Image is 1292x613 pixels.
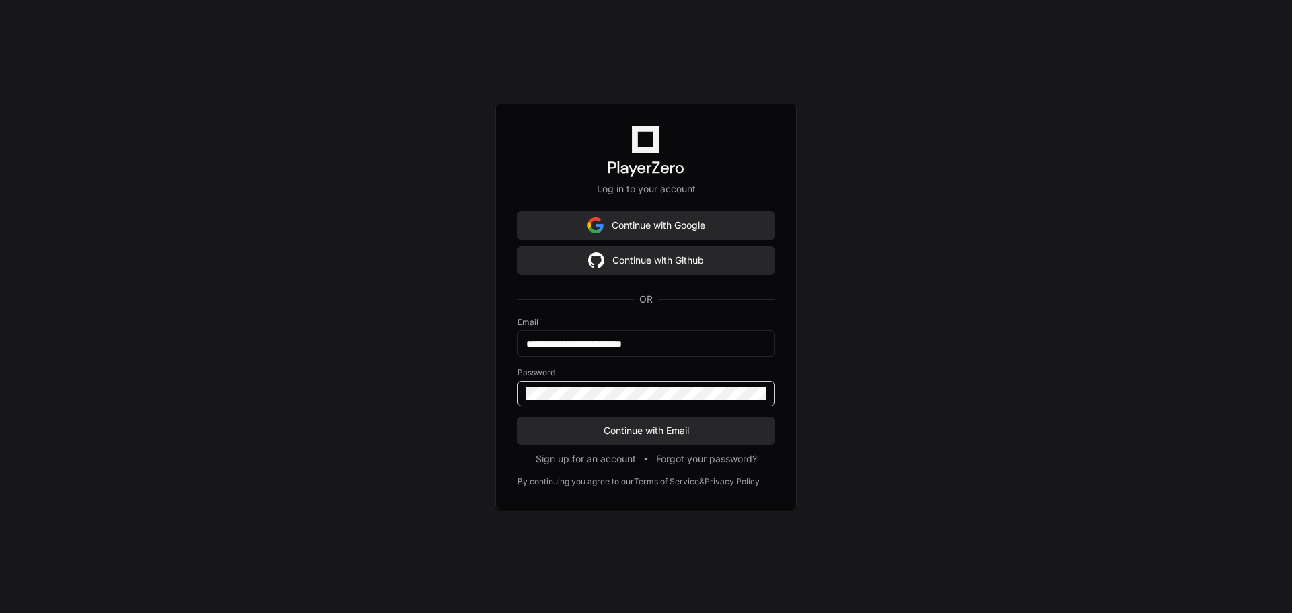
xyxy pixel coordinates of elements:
[517,212,775,239] button: Continue with Google
[634,293,658,306] span: OR
[517,317,775,328] label: Email
[536,452,636,466] button: Sign up for an account
[705,476,761,487] a: Privacy Policy.
[517,247,775,274] button: Continue with Github
[588,247,604,274] img: Sign in with google
[517,476,634,487] div: By continuing you agree to our
[517,424,775,437] span: Continue with Email
[699,476,705,487] div: &
[517,182,775,196] p: Log in to your account
[634,476,699,487] a: Terms of Service
[517,367,775,378] label: Password
[587,212,604,239] img: Sign in with google
[656,452,757,466] button: Forgot your password?
[517,417,775,444] button: Continue with Email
